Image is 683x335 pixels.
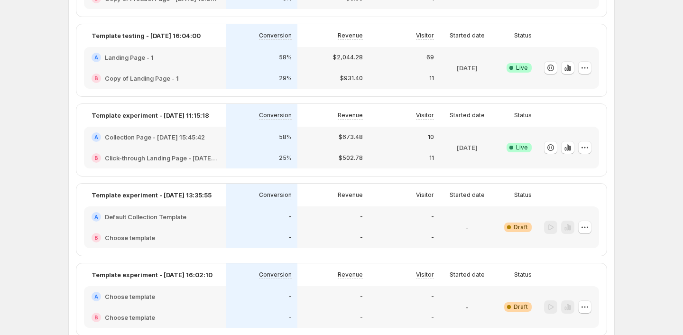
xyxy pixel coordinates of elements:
p: - [289,234,292,242]
p: Revenue [338,32,363,39]
p: Started date [450,32,485,39]
h2: A [94,294,98,299]
p: 11 [429,154,434,162]
p: - [431,234,434,242]
p: Conversion [259,191,292,199]
h2: Choose template [105,313,155,322]
span: Live [516,144,528,151]
h2: Choose template [105,233,155,242]
p: - [466,223,469,232]
p: - [360,293,363,300]
p: 29% [279,74,292,82]
h2: B [94,315,98,320]
p: Visitor [416,32,434,39]
p: Visitor [416,112,434,119]
p: $931.40 [340,74,363,82]
p: $2,044.28 [333,54,363,61]
p: - [289,314,292,321]
p: 58% [279,54,292,61]
h2: B [94,155,98,161]
p: Template experiment - [DATE] 13:35:55 [92,190,212,200]
h2: A [94,214,98,220]
p: Status [514,191,532,199]
p: Started date [450,191,485,199]
h2: Default Collection Template [105,212,186,222]
h2: Landing Page - 1 [105,53,154,62]
span: Draft [514,303,528,311]
p: Conversion [259,112,292,119]
h2: B [94,235,98,241]
p: - [360,213,363,221]
h2: A [94,134,98,140]
h2: B [94,75,98,81]
h2: Choose template [105,292,155,301]
p: - [431,293,434,300]
p: $502.78 [339,154,363,162]
p: Template testing - [DATE] 16:04:00 [92,31,201,40]
p: - [360,234,363,242]
p: - [466,302,469,312]
span: Live [516,64,528,72]
p: Visitor [416,271,434,279]
p: Template experiment - [DATE] 16:02:10 [92,270,212,279]
h2: Copy of Landing Page - 1 [105,74,179,83]
p: 10 [428,133,434,141]
p: - [431,314,434,321]
h2: A [94,55,98,60]
p: $673.48 [339,133,363,141]
p: Started date [450,271,485,279]
span: Draft [514,223,528,231]
p: Started date [450,112,485,119]
p: 58% [279,133,292,141]
p: Revenue [338,112,363,119]
p: Status [514,32,532,39]
p: Status [514,112,532,119]
h2: Click-through Landing Page - [DATE] 15:46:31 [105,153,219,163]
p: Status [514,271,532,279]
h2: Collection Page - [DATE] 15:45:42 [105,132,205,142]
p: Template experiment - [DATE] 11:15:18 [92,111,209,120]
p: 25% [279,154,292,162]
p: Conversion [259,271,292,279]
p: Conversion [259,32,292,39]
p: - [289,213,292,221]
p: - [360,314,363,321]
p: [DATE] [457,63,478,73]
p: - [289,293,292,300]
p: 11 [429,74,434,82]
p: 69 [426,54,434,61]
p: Visitor [416,191,434,199]
p: Revenue [338,271,363,279]
p: - [431,213,434,221]
p: Revenue [338,191,363,199]
p: [DATE] [457,143,478,152]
